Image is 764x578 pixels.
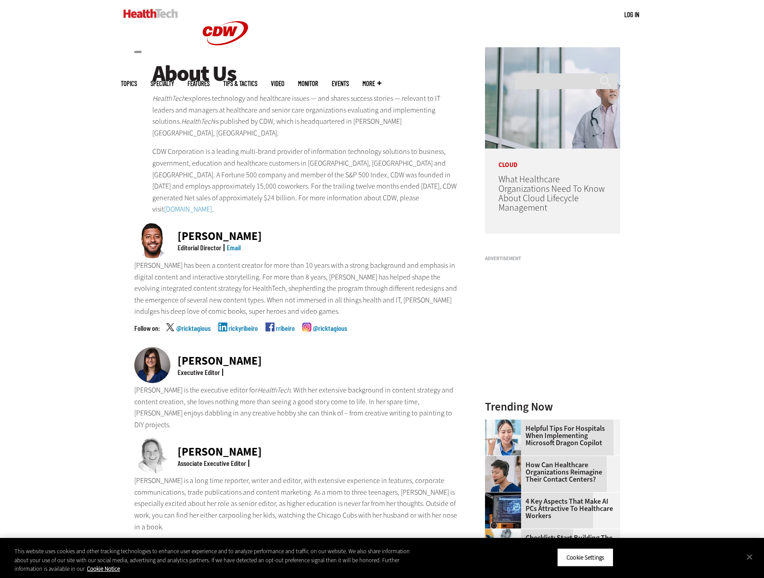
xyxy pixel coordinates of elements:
a: rickyribeiro [229,325,258,347]
a: 4 Key Aspects That Make AI PCs Attractive to Healthcare Workers [485,498,615,519]
p: Cloud [485,149,620,168]
img: doctor in front of clouds and reflective building [485,47,620,149]
a: Tips & Tactics [223,80,257,87]
a: @ricktagious [313,325,347,347]
div: Editorial Director [178,244,221,251]
img: Desktop monitor with brain AI concept [485,492,521,528]
a: Log in [624,10,639,18]
iframe: advertisement [485,265,620,377]
a: Email [227,243,241,252]
span: Topics [121,80,137,87]
a: Events [332,80,349,87]
div: Executive Editor [178,369,220,376]
p: [PERSON_NAME] is the executive editor for . With her extensive background in content strategy and... [134,384,462,430]
button: Close [740,547,759,567]
em: HealthTech [257,385,290,395]
div: This website uses cookies and other tracking technologies to enhance user experience and to analy... [14,547,420,573]
a: Doctor using phone to dictate to tablet [485,420,526,427]
div: [PERSON_NAME] [178,355,262,366]
p: [PERSON_NAME] has been a content creator for more than 10 years with a strong background and emph... [134,260,462,317]
a: Video [271,80,284,87]
a: How Can Healthcare Organizations Reimagine Their Contact Centers? [485,461,615,483]
a: More information about your privacy [87,565,120,573]
span: Specialty [151,80,174,87]
a: [DOMAIN_NAME] [164,204,212,214]
div: Associate Executive Editor [178,460,246,467]
p: CDW Corporation is a leading multi-brand provider of information technology solutions to business... [152,146,462,215]
a: rribeiro [276,325,295,347]
img: Home [124,9,178,18]
a: Desktop monitor with brain AI concept [485,492,526,500]
em: HealthTech [181,117,214,126]
img: Healthcare contact center [485,456,521,492]
span: More [362,80,381,87]
div: [PERSON_NAME] [178,230,262,242]
p: explores technology and healthcare issues — and shares success stories — relevant to IT leaders a... [152,93,462,139]
h3: Trending Now [485,401,620,412]
a: Checklist: Start Building the Right Healthcare IT Infrastructure [485,534,615,556]
a: Person with a clipboard checking a list [485,529,526,536]
img: Doctor using phone to dictate to tablet [485,420,521,456]
button: Cookie Settings [557,548,613,567]
div: User menu [624,10,639,19]
img: Kelly Konrad [134,438,170,474]
h3: Advertisement [485,256,620,261]
a: Helpful Tips for Hospitals When Implementing Microsoft Dragon Copilot [485,425,615,447]
a: @ricktagious [176,325,210,347]
a: CDW [192,59,259,69]
a: What Healthcare Organizations Need To Know About Cloud Lifecycle Management [499,173,605,214]
em: HealthTech [152,94,185,103]
div: [PERSON_NAME] [178,446,262,457]
a: Healthcare contact center [485,456,526,463]
a: MonITor [298,80,318,87]
a: Features [188,80,210,87]
p: [PERSON_NAME] is a long time reporter, writer and editor, with extensive experience in features, ... [134,475,462,533]
img: Nicole Scilingo [134,347,170,383]
img: Ricky Ribeiro [134,222,170,258]
img: Person with a clipboard checking a list [485,529,521,565]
